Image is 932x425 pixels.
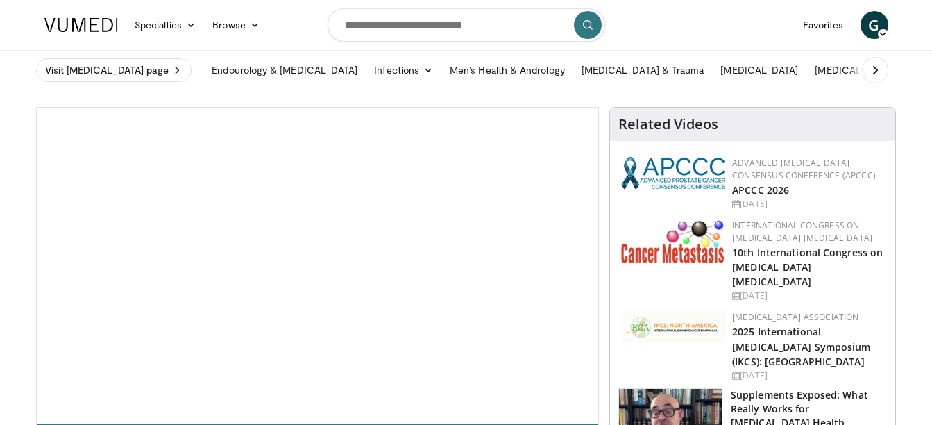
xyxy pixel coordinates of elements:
div: [DATE] [732,369,884,382]
div: [DATE] [732,198,884,210]
a: Endourology & [MEDICAL_DATA] [203,56,366,84]
a: Specialties [126,11,205,39]
a: International Congress on [MEDICAL_DATA] [MEDICAL_DATA] [732,219,872,244]
div: [DATE] [732,290,884,302]
video-js: Video Player [37,108,599,424]
a: [MEDICAL_DATA] [712,56,806,84]
a: Advanced [MEDICAL_DATA] Consensus Conference (APCCC) [732,157,876,181]
a: APCCC 2026 [732,183,789,197]
img: fca7e709-d275-4aeb-92d8-8ddafe93f2a6.png.150x105_q85_autocrop_double_scale_upscale_version-0.2.png [621,311,725,343]
input: Search topics, interventions [328,8,605,42]
a: 2025 International [MEDICAL_DATA] Symposium (IKCS): [GEOGRAPHIC_DATA] [732,325,870,367]
a: [MEDICAL_DATA] Association [732,311,858,323]
a: [MEDICAL_DATA] & Trauma [573,56,713,84]
a: Favorites [795,11,852,39]
h4: Related Videos [618,116,718,133]
a: G [861,11,888,39]
a: Infections [366,56,441,84]
img: VuMedi Logo [44,18,118,32]
a: Browse [204,11,268,39]
img: 92ba7c40-df22-45a2-8e3f-1ca017a3d5ba.png.150x105_q85_autocrop_double_scale_upscale_version-0.2.png [621,157,725,190]
a: 10th International Congress on [MEDICAL_DATA] [MEDICAL_DATA] [732,246,883,288]
a: Visit [MEDICAL_DATA] page [36,58,192,82]
img: 6ff8bc22-9509-4454-a4f8-ac79dd3b8976.png.150x105_q85_autocrop_double_scale_upscale_version-0.2.png [621,219,725,263]
a: Men’s Health & Andrology [441,56,573,84]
